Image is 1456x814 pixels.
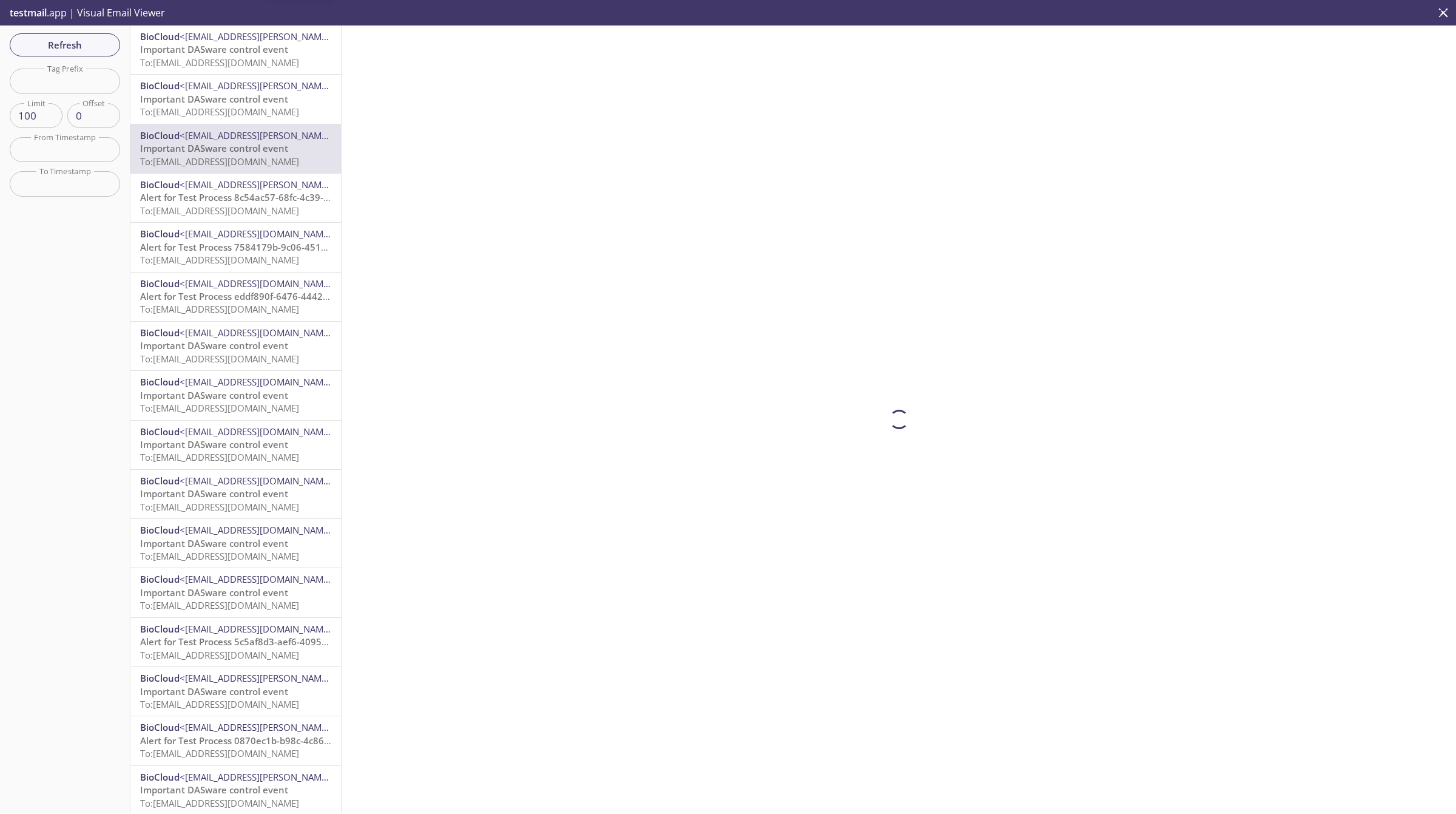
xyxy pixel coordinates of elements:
[130,174,341,222] div: BioCloud<[EMAIL_ADDRESS][PERSON_NAME][DOMAIN_NAME]>Alert for Test Process 8c54ac57-68fc-4c39-90d4...
[140,524,180,536] span: BioCloud
[180,80,406,92] span: <[EMAIL_ADDRESS][PERSON_NAME][DOMAIN_NAME]>
[180,129,406,141] span: <[EMAIL_ADDRESS][PERSON_NAME][DOMAIN_NAME]>
[180,623,337,635] span: <[EMAIL_ADDRESS][DOMAIN_NAME]>
[140,303,299,315] span: To: [EMAIL_ADDRESS][DOMAIN_NAME]
[140,290,480,302] span: Alert for Test Process eddf890f-6476-4442-b576-30dc6695f8ee grace period=0
[140,339,288,351] span: Important DASware control event
[140,129,180,141] span: BioCloud
[130,322,341,370] div: BioCloud<[EMAIL_ADDRESS][DOMAIN_NAME]>Important DASware control eventTo:[EMAIL_ADDRESS][DOMAIN_NAME]
[140,178,180,191] span: BioCloud
[140,56,299,69] span: To: [EMAIL_ADDRESS][DOMAIN_NAME]
[180,721,406,733] span: <[EMAIL_ADDRESS][PERSON_NAME][DOMAIN_NAME]>
[140,277,180,290] span: BioCloud
[10,6,47,19] span: testmail
[180,672,406,684] span: <[EMAIL_ADDRESS][PERSON_NAME][DOMAIN_NAME]>
[140,389,288,401] span: Important DASware control event
[180,771,406,783] span: <[EMAIL_ADDRESS][PERSON_NAME][DOMAIN_NAME]>
[140,797,299,809] span: To: [EMAIL_ADDRESS][DOMAIN_NAME]
[140,649,299,661] span: To: [EMAIL_ADDRESS][DOMAIN_NAME]
[140,501,299,513] span: To: [EMAIL_ADDRESS][DOMAIN_NAME]
[140,80,180,92] span: BioCloud
[140,771,180,783] span: BioCloud
[180,327,337,339] span: <[EMAIL_ADDRESS][DOMAIN_NAME]>
[130,716,341,765] div: BioCloud<[EMAIL_ADDRESS][PERSON_NAME][DOMAIN_NAME]>Alert for Test Process 0870ec1b-b98c-4c86-859f...
[140,191,410,203] span: Alert for Test Process 8c54ac57-68fc-4c39-90d4-7cb366defa43
[140,550,299,562] span: To: [EMAIL_ADDRESS][DOMAIN_NAME]
[140,426,180,438] span: BioCloud
[130,273,341,321] div: BioCloud<[EMAIL_ADDRESS][DOMAIN_NAME]>Alert for Test Process eddf890f-6476-4442-b576-30dc6695f8ee...
[140,228,180,240] span: BioCloud
[140,784,288,796] span: Important DASware control event
[140,241,484,253] span: Alert for Test Process 7584179b-9c06-451a-bcaf-7973fd52d7f6 grace period=90
[140,747,299,759] span: To: [EMAIL_ADDRESS][DOMAIN_NAME]
[140,685,288,697] span: Important DASware control event
[180,277,337,290] span: <[EMAIL_ADDRESS][DOMAIN_NAME]>
[140,438,288,450] span: Important DASware control event
[140,475,180,487] span: BioCloud
[140,402,299,414] span: To: [EMAIL_ADDRESS][DOMAIN_NAME]
[140,142,288,154] span: Important DASware control event
[130,568,341,617] div: BioCloud<[EMAIL_ADDRESS][DOMAIN_NAME]>Important DASware control eventTo:[EMAIL_ADDRESS][DOMAIN_NAME]
[180,475,337,487] span: <[EMAIL_ADDRESS][DOMAIN_NAME]>
[140,106,299,118] span: To: [EMAIL_ADDRESS][DOMAIN_NAME]
[10,33,120,56] button: Refresh
[130,371,341,419] div: BioCloud<[EMAIL_ADDRESS][DOMAIN_NAME]>Important DASware control eventTo:[EMAIL_ADDRESS][DOMAIN_NAME]
[140,30,180,42] span: BioCloud
[180,426,337,438] span: <[EMAIL_ADDRESS][DOMAIN_NAME]>
[140,573,180,585] span: BioCloud
[140,734,414,747] span: Alert for Test Process 0870ec1b-b98c-4c86-859f-a143ad8050c0
[140,636,408,648] span: Alert for Test Process 5c5af8d3-aef6-4095-a4c0-d2c6ff19aa6b
[180,524,337,536] span: <[EMAIL_ADDRESS][DOMAIN_NAME]>
[130,124,341,173] div: BioCloud<[EMAIL_ADDRESS][PERSON_NAME][DOMAIN_NAME]>Important DASware control eventTo:[EMAIL_ADDRE...
[130,470,341,518] div: BioCloud<[EMAIL_ADDRESS][DOMAIN_NAME]>Important DASware control eventTo:[EMAIL_ADDRESS][DOMAIN_NAME]
[180,573,337,585] span: <[EMAIL_ADDRESS][DOMAIN_NAME]>
[130,667,341,716] div: BioCloud<[EMAIL_ADDRESS][PERSON_NAME][DOMAIN_NAME]>Important DASware control eventTo:[EMAIL_ADDRE...
[140,487,288,500] span: Important DASware control event
[180,228,337,240] span: <[EMAIL_ADDRESS][DOMAIN_NAME]>
[140,327,180,339] span: BioCloud
[180,376,337,388] span: <[EMAIL_ADDRESS][DOMAIN_NAME]>
[140,353,299,365] span: To: [EMAIL_ADDRESS][DOMAIN_NAME]
[140,205,299,217] span: To: [EMAIL_ADDRESS][DOMAIN_NAME]
[130,223,341,271] div: BioCloud<[EMAIL_ADDRESS][DOMAIN_NAME]>Alert for Test Process 7584179b-9c06-451a-bcaf-7973fd52d7f6...
[130,519,341,568] div: BioCloud<[EMAIL_ADDRESS][DOMAIN_NAME]>Important DASware control eventTo:[EMAIL_ADDRESS][DOMAIN_NAME]
[140,721,180,733] span: BioCloud
[140,672,180,684] span: BioCloud
[140,93,288,105] span: Important DASware control event
[180,178,406,191] span: <[EMAIL_ADDRESS][PERSON_NAME][DOMAIN_NAME]>
[140,698,299,710] span: To: [EMAIL_ADDRESS][DOMAIN_NAME]
[130,75,341,123] div: BioCloud<[EMAIL_ADDRESS][PERSON_NAME][DOMAIN_NAME]>Important DASware control eventTo:[EMAIL_ADDRE...
[140,599,299,611] span: To: [EMAIL_ADDRESS][DOMAIN_NAME]
[19,37,110,53] span: Refresh
[180,30,406,42] span: <[EMAIL_ADDRESS][PERSON_NAME][DOMAIN_NAME]>
[130,25,341,74] div: BioCloud<[EMAIL_ADDRESS][PERSON_NAME][DOMAIN_NAME]>Important DASware control eventTo:[EMAIL_ADDRE...
[130,421,341,469] div: BioCloud<[EMAIL_ADDRESS][DOMAIN_NAME]>Important DASware control eventTo:[EMAIL_ADDRESS][DOMAIN_NAME]
[140,586,288,599] span: Important DASware control event
[130,618,341,666] div: BioCloud<[EMAIL_ADDRESS][DOMAIN_NAME]>Alert for Test Process 5c5af8d3-aef6-4095-a4c0-d2c6ff19aa6b...
[140,254,299,266] span: To: [EMAIL_ADDRESS][DOMAIN_NAME]
[140,451,299,463] span: To: [EMAIL_ADDRESS][DOMAIN_NAME]
[140,376,180,388] span: BioCloud
[140,155,299,168] span: To: [EMAIL_ADDRESS][DOMAIN_NAME]
[140,43,288,55] span: Important DASware control event
[140,537,288,549] span: Important DASware control event
[140,623,180,635] span: BioCloud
